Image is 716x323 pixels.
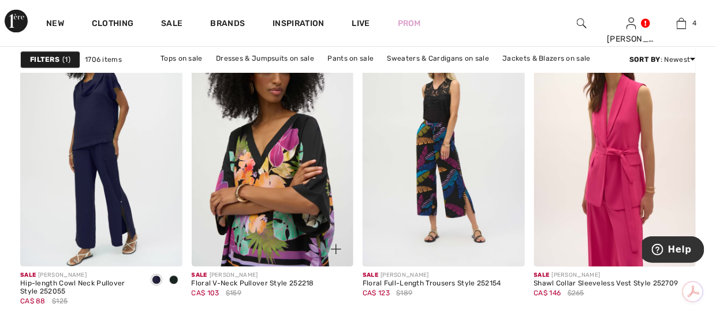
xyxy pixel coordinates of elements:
[20,272,36,279] span: Sale
[534,289,561,297] span: CA$ 146
[382,51,495,66] a: Sweaters & Cardigans on sale
[642,236,704,265] iframe: Opens a widget where you can find more information
[20,297,46,305] span: CA$ 88
[577,16,587,30] img: search the website
[192,280,315,288] div: Floral V-Neck Pullover Style 252218
[165,271,182,290] div: Black
[148,271,165,290] div: Midnight Blue
[363,289,390,297] span: CA$ 123
[331,244,341,254] img: plus_v2.svg
[92,18,133,31] a: Clothing
[629,54,696,65] div: : Newest
[192,271,315,280] div: [PERSON_NAME]
[211,18,245,31] a: Brands
[368,66,442,81] a: Outerwear on sale
[226,288,241,298] span: $159
[352,17,370,29] a: Live
[20,280,139,296] div: Hip-length Cowl Neck Pullover Style 252055
[534,271,678,280] div: [PERSON_NAME]
[626,16,636,30] img: My Info
[52,296,68,306] span: $125
[30,54,59,65] strong: Filters
[161,18,182,31] a: Sale
[210,51,320,66] a: Dresses & Jumpsuits on sale
[20,23,182,266] img: Hip-length Cowl Neck Pullover Style 252055. Midnight Blue
[692,18,696,28] span: 4
[20,271,139,280] div: [PERSON_NAME]
[363,23,525,266] img: Floral Full-Length Trousers Style 252154. Black/Multi
[363,272,378,279] span: Sale
[534,280,678,288] div: Shawl Collar Sleeveless Vest Style 252709
[363,271,501,280] div: [PERSON_NAME]
[677,16,687,30] img: My Bag
[497,51,597,66] a: Jackets & Blazers on sale
[85,54,122,65] span: 1706 items
[657,16,706,30] a: 4
[155,51,208,66] a: Tops on sale
[534,272,550,279] span: Sale
[398,17,421,29] a: Prom
[568,288,584,298] span: $265
[192,272,207,279] span: Sale
[626,17,636,28] a: Sign In
[46,18,64,31] a: New
[5,9,28,32] img: 1ère Avenue
[62,54,70,65] span: 1
[396,288,412,298] span: $189
[607,33,656,45] div: [PERSON_NAME]
[629,55,661,64] strong: Sort By
[534,23,696,266] img: Shawl Collar Sleeveless Vest Style 252709. Geranium
[309,66,366,81] a: Skirts on sale
[192,289,219,297] span: CA$ 103
[192,23,354,266] a: Floral V-Neck Pullover Style 252218. Black/Multi
[363,280,501,288] div: Floral Full-Length Trousers Style 252154
[322,51,380,66] a: Pants on sale
[273,18,324,31] span: Inspiration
